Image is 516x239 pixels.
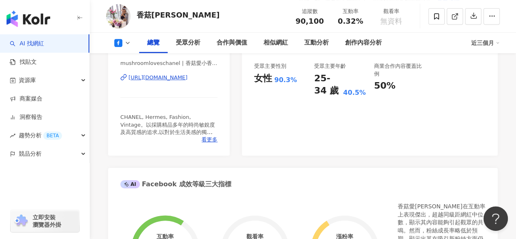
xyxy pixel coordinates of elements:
[294,7,325,16] div: 追蹤數
[374,80,396,92] div: 50%
[137,10,219,20] div: 香菇[PERSON_NAME]
[106,4,131,29] img: KOL Avatar
[10,113,42,121] a: 洞察報告
[120,180,140,188] div: AI
[120,114,217,143] span: CHANEL, Hermes, Fashion, Vintage。以採購精品多年的時尚敏銳度及高質感的追求,以對於生活美感的獨特美學及復古老間的熱愛，流入美好生活之姿
[471,36,500,49] div: 近三個月
[380,17,402,25] span: 無資料
[120,74,217,81] a: [URL][DOMAIN_NAME]
[19,145,42,163] span: 競品分析
[483,206,508,231] iframe: Help Scout Beacon - Open
[376,7,407,16] div: 觀看率
[10,133,16,138] span: rise
[304,38,329,48] div: 互動分析
[19,126,62,145] span: 趨勢分析
[10,95,42,103] a: 商案媒合
[43,132,62,140] div: BETA
[7,11,50,27] img: logo
[314,72,341,98] div: 25-34 歲
[295,17,323,25] span: 90,100
[33,214,61,228] span: 立即安裝 瀏覽器外掛
[176,38,200,48] div: 受眾分析
[202,136,217,143] span: 看更多
[345,38,382,48] div: 創作內容分析
[374,63,426,77] div: 商業合作內容覆蓋比例
[314,63,346,70] div: 受眾主要年齡
[264,38,288,48] div: 相似網紅
[335,7,366,16] div: 互動率
[11,210,79,232] a: chrome extension立即安裝 瀏覽器外掛
[254,72,272,85] div: 女性
[254,63,286,70] div: 受眾主要性別
[217,38,247,48] div: 合作與價值
[10,40,44,48] a: searchAI 找網紅
[338,17,363,25] span: 0.32%
[274,76,297,85] div: 90.3%
[120,180,231,189] div: Facebook 成效等級三大指標
[343,88,366,97] div: 40.5%
[10,58,37,66] a: 找貼文
[13,214,29,228] img: chrome extension
[19,71,36,89] span: 資源庫
[147,38,159,48] div: 總覽
[128,74,188,81] div: [URL][DOMAIN_NAME]
[120,60,217,67] span: mushroomloveschanel | 香菇愛小香 | mushroomloveschanel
